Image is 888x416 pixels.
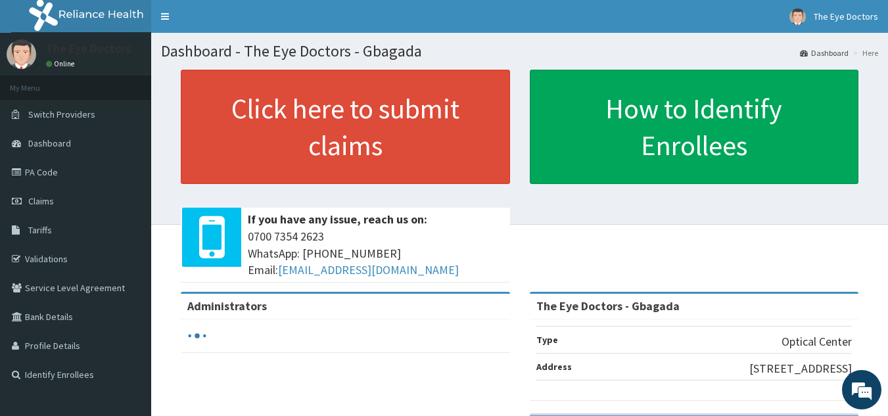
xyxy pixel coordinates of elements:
[46,59,78,68] a: Online
[850,47,878,58] li: Here
[7,39,36,69] img: User Image
[187,298,267,313] b: Administrators
[28,195,54,207] span: Claims
[530,70,859,184] a: How to Identify Enrollees
[789,9,806,25] img: User Image
[28,224,52,236] span: Tariffs
[800,47,849,58] a: Dashboard
[161,43,878,60] h1: Dashboard - The Eye Doctors - Gbagada
[782,333,852,350] p: Optical Center
[749,360,852,377] p: [STREET_ADDRESS]
[46,43,131,55] p: The Eye Doctors
[536,361,572,373] b: Address
[28,137,71,149] span: Dashboard
[248,228,503,279] span: 0700 7354 2623 WhatsApp: [PHONE_NUMBER] Email:
[278,262,459,277] a: [EMAIL_ADDRESS][DOMAIN_NAME]
[181,70,510,184] a: Click here to submit claims
[814,11,878,22] span: The Eye Doctors
[536,334,558,346] b: Type
[248,212,427,227] b: If you have any issue, reach us on:
[187,326,207,346] svg: audio-loading
[536,298,680,313] strong: The Eye Doctors - Gbagada
[28,108,95,120] span: Switch Providers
